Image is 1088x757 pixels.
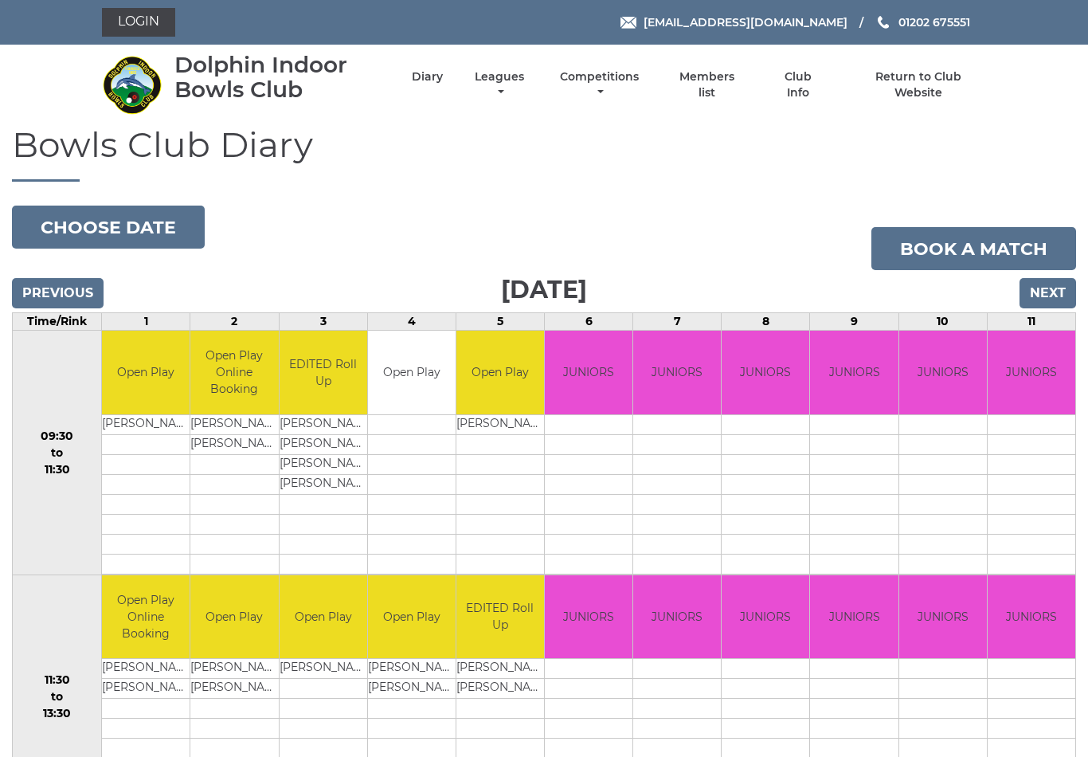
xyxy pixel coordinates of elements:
[545,313,633,331] td: 6
[12,206,205,249] button: Choose date
[633,575,721,659] td: JUNIORS
[456,659,544,679] td: [PERSON_NAME]
[280,414,367,434] td: [PERSON_NAME]
[368,575,456,659] td: Open Play
[280,474,367,494] td: [PERSON_NAME]
[367,313,456,331] td: 4
[471,69,528,100] a: Leagues
[13,331,102,575] td: 09:30 to 11:30
[280,659,367,679] td: [PERSON_NAME]
[988,575,1075,659] td: JUNIORS
[898,15,970,29] span: 01202 675551
[545,331,632,414] td: JUNIORS
[190,575,278,659] td: Open Play
[772,69,824,100] a: Club Info
[456,331,544,414] td: Open Play
[190,331,278,414] td: Open Play Online Booking
[878,16,889,29] img: Phone us
[190,659,278,679] td: [PERSON_NAME]
[102,8,175,37] a: Login
[190,434,278,454] td: [PERSON_NAME]
[412,69,443,84] a: Diary
[102,55,162,115] img: Dolphin Indoor Bowls Club
[102,575,190,659] td: Open Play Online Booking
[190,414,278,434] td: [PERSON_NAME]
[280,434,367,454] td: [PERSON_NAME]
[899,331,987,414] td: JUNIORS
[851,69,986,100] a: Return to Club Website
[633,313,722,331] td: 7
[190,313,279,331] td: 2
[12,278,104,308] input: Previous
[102,679,190,699] td: [PERSON_NAME]
[368,679,456,699] td: [PERSON_NAME]
[875,14,970,31] a: Phone us 01202 675551
[456,414,544,434] td: [PERSON_NAME]
[102,331,190,414] td: Open Play
[102,313,190,331] td: 1
[871,227,1076,270] a: Book a match
[620,17,636,29] img: Email
[633,331,721,414] td: JUNIORS
[280,575,367,659] td: Open Play
[279,313,367,331] td: 3
[102,659,190,679] td: [PERSON_NAME]
[174,53,384,102] div: Dolphin Indoor Bowls Club
[620,14,847,31] a: Email [EMAIL_ADDRESS][DOMAIN_NAME]
[368,659,456,679] td: [PERSON_NAME]
[987,313,1075,331] td: 11
[722,313,810,331] td: 8
[280,331,367,414] td: EDITED Roll Up
[988,331,1075,414] td: JUNIORS
[722,331,809,414] td: JUNIORS
[280,454,367,474] td: [PERSON_NAME]
[368,331,456,414] td: Open Play
[545,575,632,659] td: JUNIORS
[556,69,643,100] a: Competitions
[456,575,544,659] td: EDITED Roll Up
[810,331,898,414] td: JUNIORS
[12,125,1076,182] h1: Bowls Club Diary
[898,313,987,331] td: 10
[190,679,278,699] td: [PERSON_NAME]
[456,313,544,331] td: 5
[644,15,847,29] span: [EMAIL_ADDRESS][DOMAIN_NAME]
[13,313,102,331] td: Time/Rink
[671,69,744,100] a: Members list
[722,575,809,659] td: JUNIORS
[456,679,544,699] td: [PERSON_NAME]
[1020,278,1076,308] input: Next
[810,313,898,331] td: 9
[810,575,898,659] td: JUNIORS
[102,414,190,434] td: [PERSON_NAME]
[899,575,987,659] td: JUNIORS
